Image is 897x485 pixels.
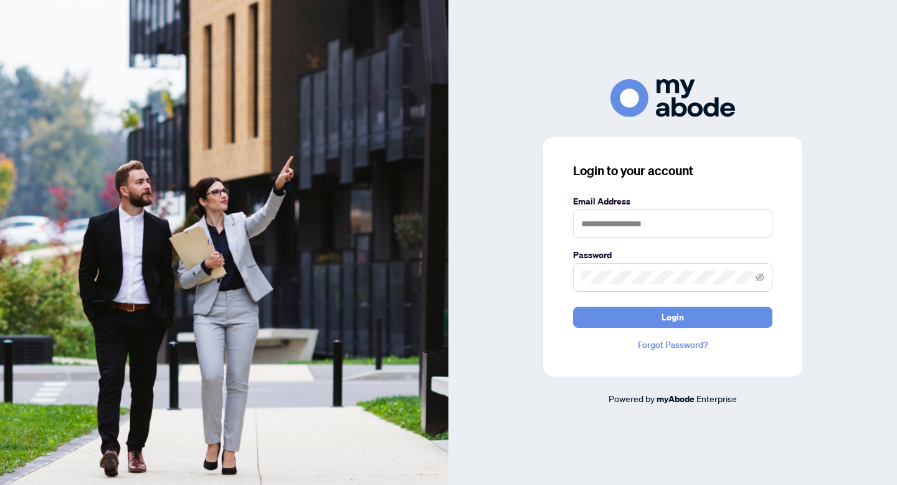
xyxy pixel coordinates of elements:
[657,392,695,406] a: myAbode
[610,79,735,117] img: ma-logo
[573,338,772,352] a: Forgot Password?
[573,194,772,208] label: Email Address
[662,307,684,327] span: Login
[573,248,772,262] label: Password
[573,162,772,180] h3: Login to your account
[756,273,764,282] span: eye-invisible
[609,393,655,404] span: Powered by
[573,307,772,328] button: Login
[696,393,737,404] span: Enterprise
